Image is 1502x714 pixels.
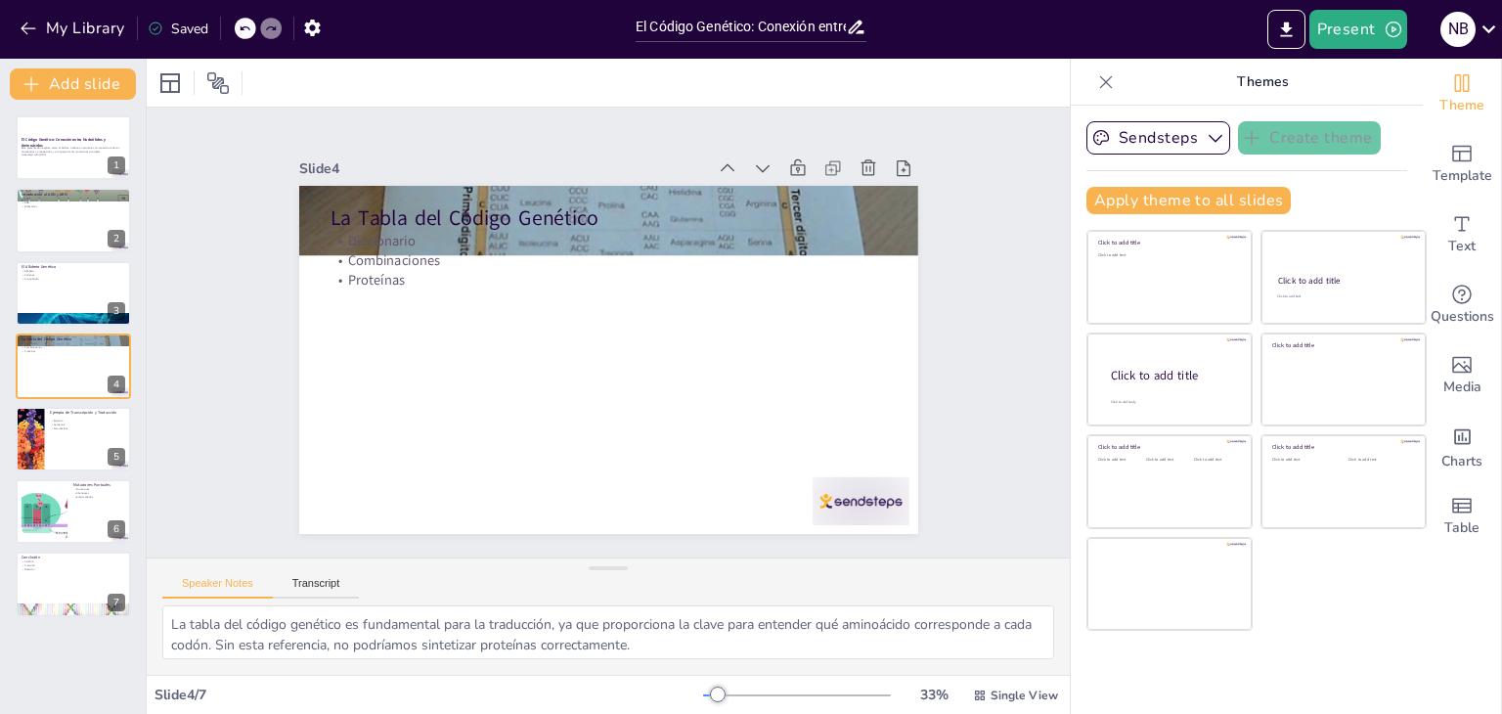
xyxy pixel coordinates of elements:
[1423,270,1501,340] div: Get real-time input from your audience
[22,273,125,277] p: Codones
[22,201,125,204] p: ARN
[1439,95,1484,116] span: Theme
[22,192,125,198] p: Introducción al ADN y ARN
[1098,443,1238,451] div: Click to add title
[50,419,125,423] p: Ejemplo
[1122,59,1403,106] p: Themes
[1309,10,1407,49] button: Present
[1423,340,1501,411] div: Add images, graphics, shapes or video
[22,264,125,270] p: El Alfabeto Genético
[73,482,125,488] p: Mutaciones Puntuales
[22,564,125,568] p: Precisión
[50,410,125,416] p: Ejemplo de Transcripción y Traducción
[15,13,133,44] button: My Library
[162,605,1054,659] textarea: La tabla del código genético es fundamental para la traducción, ya que proporciona la clave para ...
[22,147,125,154] p: Esta presentación explora cómo el ADN se traduce en proteínas, la importancia de los nucleótidos ...
[1423,129,1501,200] div: Add ready made slides
[1086,187,1291,214] button: Apply theme to all slides
[1238,121,1381,155] button: Create theme
[162,577,273,599] button: Speaker Notes
[1272,458,1334,463] div: Click to add text
[1098,253,1238,258] div: Click to add text
[991,688,1058,703] span: Single View
[910,686,957,704] div: 33 %
[1098,458,1142,463] div: Click to add text
[108,302,125,320] div: 3
[50,423,125,426] p: Secuencia
[22,556,125,561] p: Conclusión
[148,20,208,38] div: Saved
[22,277,125,281] p: Aminoácidos
[22,203,125,207] p: Ribosomas
[1272,341,1412,349] div: Click to add title
[357,148,907,292] p: La Tabla del Código Genético
[1433,165,1492,187] span: Template
[16,552,131,616] div: 7
[22,336,125,342] p: La Tabla del Código Genético
[1277,294,1407,299] div: Click to add text
[10,68,136,100] button: Add slide
[155,686,703,704] div: Slide 4 / 7
[1272,443,1412,451] div: Click to add title
[108,376,125,393] div: 4
[108,520,125,538] div: 6
[1440,12,1476,47] div: N B
[16,188,131,252] div: 2
[1441,451,1482,472] span: Charts
[338,98,741,201] div: Slide 4
[108,156,125,174] div: 1
[1448,236,1476,257] span: Text
[16,261,131,326] div: 3
[1098,239,1238,246] div: Click to add title
[155,67,186,99] div: Layout
[1440,10,1476,49] button: N B
[349,195,898,330] p: Combinaciones
[636,13,846,41] input: Insert title
[22,349,125,353] p: Proteínas
[1086,121,1230,155] button: Sendsteps
[1443,377,1481,398] span: Media
[16,334,131,398] div: 4
[1423,59,1501,129] div: Change the overall theme
[73,488,125,492] p: Mutaciones
[1423,200,1501,270] div: Add text boxes
[1444,517,1480,539] span: Table
[1431,306,1494,328] span: Questions
[1194,458,1238,463] div: Click to add text
[353,176,902,311] p: Diccionario
[73,495,125,499] p: Enfermedades
[22,137,106,148] strong: El Código Genético: Conexión entre Nucleótidos y Aminoácidos
[1146,458,1190,463] div: Click to add text
[22,346,125,350] p: Combinaciones
[16,479,131,544] div: 6
[1111,367,1236,383] div: Click to add title
[22,567,125,571] p: Relación
[22,197,125,201] p: ADN
[73,491,125,495] p: Silenciosas
[22,342,125,346] p: Diccionario
[1111,399,1234,404] div: Click to add body
[108,230,125,247] div: 2
[16,407,131,471] div: 5
[273,577,360,599] button: Transcript
[1423,481,1501,552] div: Add a table
[50,426,125,430] p: Aminoácidos
[206,71,230,95] span: Position
[1348,458,1410,463] div: Click to add text
[16,115,131,180] div: 1
[22,269,125,273] p: Alfabeto
[345,213,894,348] p: Proteínas
[22,154,125,157] p: Generated with [URL]
[1278,275,1408,287] div: Click to add title
[1423,411,1501,481] div: Add charts and graphs
[108,594,125,611] div: 7
[22,560,125,564] p: Cambio
[108,448,125,466] div: 5
[1267,10,1305,49] button: Export to PowerPoint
